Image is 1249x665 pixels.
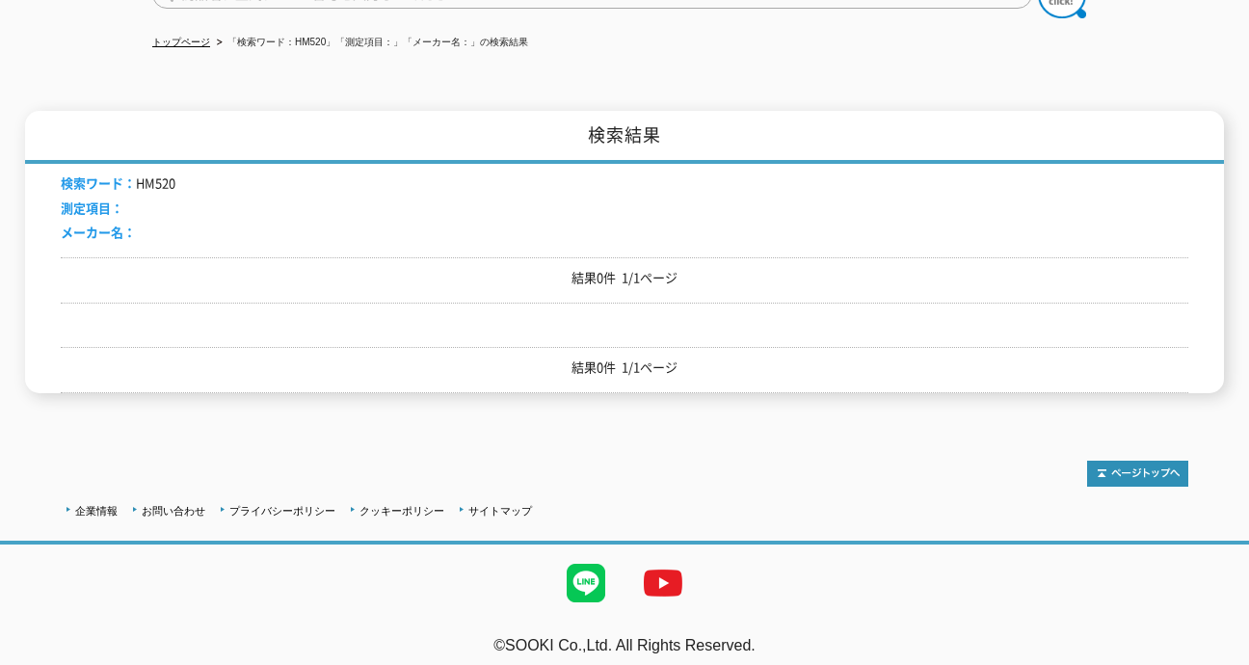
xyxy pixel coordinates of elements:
img: YouTube [624,545,702,622]
h1: 検索結果 [25,111,1224,164]
a: トップページ [152,37,210,47]
img: トップページへ [1087,461,1188,487]
a: プライバシーポリシー [229,505,335,517]
a: お問い合わせ [142,505,205,517]
a: クッキーポリシー [359,505,444,517]
li: HM520 [61,173,175,194]
span: メーカー名： [61,223,136,241]
a: サイトマップ [468,505,532,517]
span: 測定項目： [61,199,123,217]
p: 結果0件 1/1ページ [61,358,1188,378]
a: 企業情報 [75,505,118,517]
img: LINE [547,545,624,622]
li: 「検索ワード：HM520」「測定項目：」「メーカー名：」の検索結果 [213,33,528,53]
span: 検索ワード： [61,173,136,192]
p: 結果0件 1/1ページ [61,268,1188,288]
